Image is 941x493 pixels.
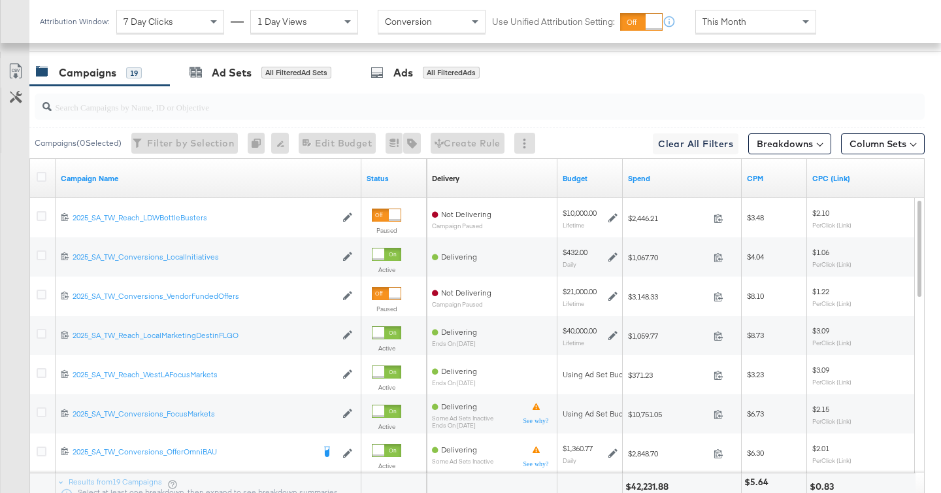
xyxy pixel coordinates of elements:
span: Conversion [385,16,432,27]
span: $371.23 [628,370,708,380]
div: 2025_SA_TW_Conversions_VendorFundedOffers [73,291,336,301]
sub: Per Click (Link) [812,378,851,386]
a: The total amount spent to date. [628,173,736,184]
a: The average cost for each link click you've received from your ad. [812,173,933,184]
button: Clear All Filters [653,133,738,154]
span: $6.30 [747,448,764,458]
div: 2025_SA_TW_Conversions_OfferOmniBAU [73,447,313,457]
a: 2025_SA_TW_Reach_LocalMarketingDestinFLGO [73,330,336,341]
a: Your campaign name. [61,173,356,184]
a: 2025_SA_TW_Conversions_OfferOmniBAU [73,447,313,460]
div: Using Ad Set Budget [563,369,635,380]
div: Campaigns [59,65,116,80]
div: $0.83 [810,481,838,493]
sub: Per Click (Link) [812,456,851,464]
label: Active [372,422,401,431]
sub: Campaign Paused [432,222,491,229]
div: All Filtered Ads [423,67,480,78]
span: $2.01 [812,443,829,453]
div: Campaigns ( 0 Selected) [35,137,122,149]
div: 0 [248,133,271,154]
sub: ends on [DATE] [432,422,493,429]
div: 2025_SA_TW_Conversions_LocalInitiatives [73,252,336,262]
div: All Filtered Ad Sets [261,67,331,78]
label: Paused [372,305,401,313]
div: $432.00 [563,247,587,258]
span: This Month [702,16,746,27]
span: $1.22 [812,286,829,296]
span: $2,848.70 [628,449,708,458]
span: $3.09 [812,326,829,335]
span: 7 Day Clicks [124,16,173,27]
a: Shows the current state of your Ad Campaign. [367,173,421,184]
span: Clear All Filters [658,136,733,152]
a: The average cost you've paid to have 1,000 impressions of your ad. [747,173,802,184]
span: $8.10 [747,291,764,301]
div: Attribution Window: [39,17,110,26]
sub: Some Ad Sets Inactive [432,415,493,422]
sub: Per Click (Link) [812,221,851,229]
sub: Daily [563,260,576,268]
span: $3.48 [747,212,764,222]
a: Reflects the ability of your Ad Campaign to achieve delivery based on ad states, schedule and bud... [432,173,459,184]
a: 2025_SA_TW_Conversions_FocusMarkets [73,409,336,420]
button: Breakdowns [748,133,831,154]
sub: Per Click (Link) [812,260,851,268]
button: Column Sets [841,133,925,154]
label: Paused [372,226,401,235]
span: $2.15 [812,404,829,414]
a: The maximum amount you're willing to spend on your ads, on average each day or over the lifetime ... [563,173,618,184]
span: $4.04 [747,252,764,262]
label: Active [372,344,401,352]
sub: Daily [563,456,576,464]
div: $40,000.00 [563,326,597,336]
span: $1.06 [812,247,829,257]
div: Delivery [432,173,459,184]
span: $10,751.05 [628,409,708,419]
a: 2025_SA_TW_Reach_WestLAFocusMarkets [73,369,336,381]
a: 2025_SA_TW_Conversions_VendorFundedOffers [73,291,336,302]
span: 1 Day Views [257,16,307,27]
span: Delivering [441,327,477,337]
div: $1,360.77 [563,443,593,454]
span: $1,059.77 [628,331,708,341]
a: 2025_SA_TW_Reach_LDWBottleBusters [73,212,336,224]
sub: ends on [DATE] [432,379,477,386]
sub: Per Click (Link) [812,417,851,425]
span: $8.73 [747,330,764,340]
span: $3,148.33 [628,292,708,301]
span: Delivering [441,445,477,454]
sub: Some Ad Sets Inactive [432,458,493,465]
div: Ad Sets [212,65,252,80]
sub: Per Click (Link) [812,339,851,347]
sub: Lifetime [563,339,584,347]
span: $1,067.70 [628,252,708,262]
span: Delivering [441,366,477,376]
span: Delivering [441,252,477,262]
label: Use Unified Attribution Setting: [492,16,615,28]
sub: Lifetime [563,221,584,229]
label: Active [372,265,401,274]
label: Active [372,462,401,470]
span: $2,446.21 [628,213,708,223]
div: 19 [126,67,142,79]
div: $21,000.00 [563,286,597,297]
div: $42,231.88 [625,481,672,493]
span: Not Delivering [441,209,491,219]
span: $3.23 [747,369,764,379]
div: 2025_SA_TW_Reach_LDWBottleBusters [73,212,336,223]
span: Delivering [441,401,477,411]
div: Using Ad Set Budget [563,409,635,419]
sub: ends on [DATE] [432,340,477,347]
div: $10,000.00 [563,208,597,218]
input: Search Campaigns by Name, ID or Objective [52,89,846,114]
a: 2025_SA_TW_Conversions_LocalInitiatives [73,252,336,263]
sub: Per Click (Link) [812,299,851,307]
span: $2.10 [812,208,829,218]
span: $6.73 [747,409,764,418]
sub: Lifetime [563,299,584,307]
div: 2025_SA_TW_Conversions_FocusMarkets [73,409,336,419]
span: $3.09 [812,365,829,375]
